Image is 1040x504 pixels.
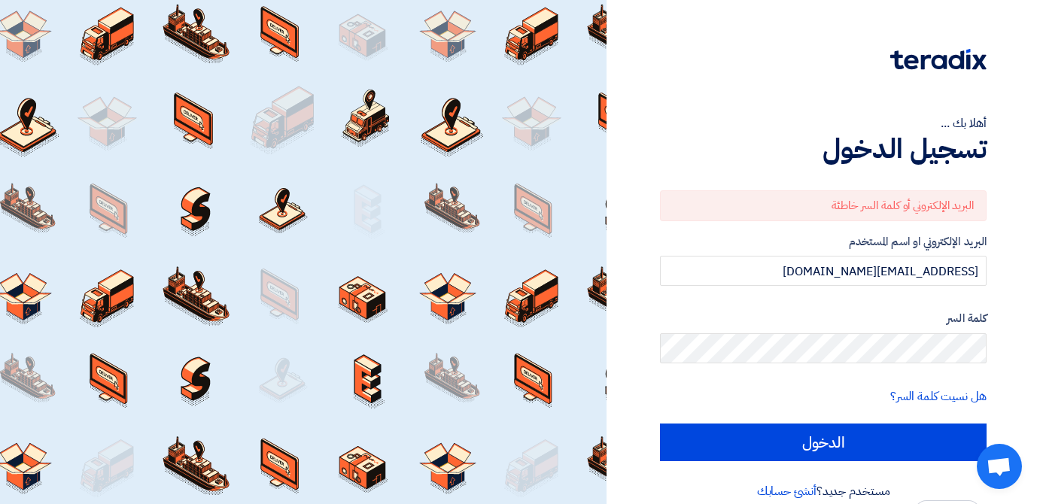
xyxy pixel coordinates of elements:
label: البريد الإلكتروني او اسم المستخدم [660,233,987,250]
h1: تسجيل الدخول [660,132,987,165]
div: مستخدم جديد؟ [660,482,987,500]
a: أنشئ حسابك [757,482,816,500]
div: أهلا بك ... [660,114,987,132]
a: هل نسيت كلمة السر؟ [890,387,987,405]
div: البريد الإلكتروني أو كلمة السر خاطئة [660,190,987,221]
input: أدخل بريد العمل الإلكتروني او اسم المستخدم الخاص بك ... [660,256,987,286]
div: Open chat [977,444,1022,489]
img: Teradix logo [890,49,987,70]
input: الدخول [660,424,987,461]
label: كلمة السر [660,310,987,327]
